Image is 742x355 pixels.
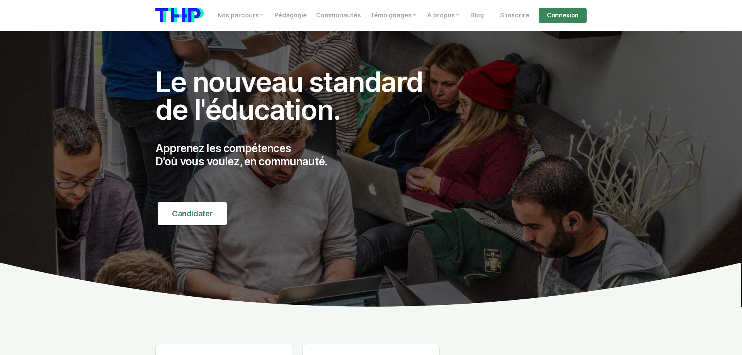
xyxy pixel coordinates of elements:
a: Blog [466,8,488,23]
h1: Le nouveau standard de l'éducation. [155,68,440,124]
a: Pédagogie [270,8,311,23]
a: Témoignages [366,8,422,23]
a: Candidater [158,202,227,225]
img: logo [155,8,204,22]
a: Nos parcours [213,8,270,23]
a: S'inscrire [495,8,534,23]
a: À propos [422,8,466,23]
p: Apprenez les compétences D'où vous voulez, en communauté. [155,142,440,168]
a: Connexion [539,8,587,23]
a: Communautés [311,8,366,23]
